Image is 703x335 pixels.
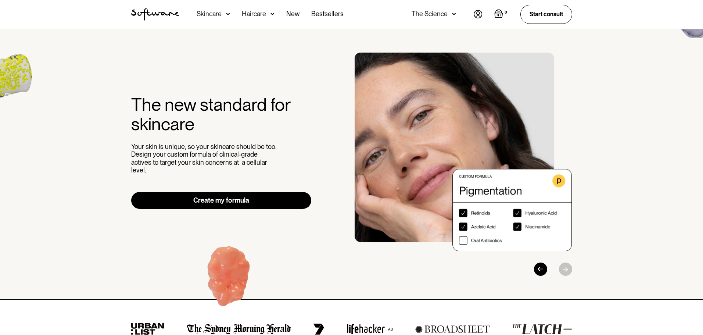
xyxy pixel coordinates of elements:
a: Create my formula [131,192,312,209]
div: The Science [412,10,448,18]
div: Skincare [197,10,222,18]
img: arrow down [270,10,275,18]
img: the latch logo [512,324,572,334]
div: Previous slide [534,263,547,276]
img: lifehacker logo [347,324,393,335]
a: Open empty cart [494,9,509,19]
a: home [131,8,179,21]
img: arrow down [226,10,230,18]
a: Start consult [520,5,572,24]
div: 3 / 3 [355,53,572,251]
h2: The new standard for skincare [131,95,312,134]
div: 0 [503,9,509,16]
img: broadsheet logo [415,325,490,333]
img: urban list logo [131,323,165,335]
img: Software Logo [131,8,179,21]
img: Hydroquinone (skin lightening agent) [183,234,274,324]
p: Your skin is unique, so your skincare should be too. Design your custom formula of clinical-grade... [131,143,278,174]
img: the Sydney morning herald logo [187,324,291,335]
img: arrow down [452,10,456,18]
div: Haircare [242,10,266,18]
